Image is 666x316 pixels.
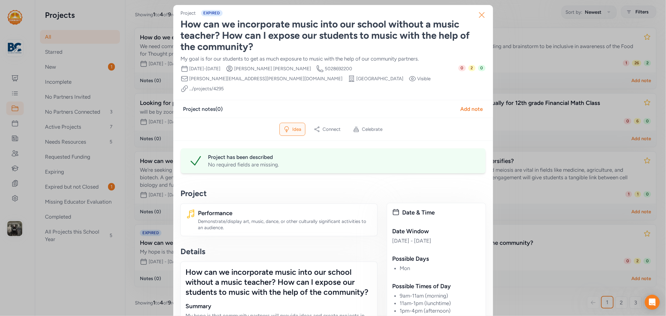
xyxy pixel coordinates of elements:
[198,209,372,218] div: Performance
[325,66,353,72] span: 5028692200
[461,105,483,113] div: Add note
[392,282,481,291] div: Possible Times of Day
[357,76,404,82] span: [GEOGRAPHIC_DATA]
[190,66,221,72] span: [DATE] - [DATE]
[392,237,481,244] div: [DATE] - [DATE]
[186,302,372,311] div: Summary
[208,161,478,168] div: No required fields are missing.
[190,76,343,82] span: [PERSON_NAME][EMAIL_ADDRESS][PERSON_NAME][DOMAIN_NAME]
[392,254,481,263] div: Possible Days
[181,246,377,256] h4: Details
[645,295,660,310] div: Open Intercom Messenger
[201,10,223,16] span: EXPIRED
[400,264,481,272] li: Mon
[400,307,481,314] li: 1pm-4pm (afternoon)
[362,126,382,132] span: Celebrate
[417,76,431,82] span: Visible
[392,227,481,236] div: Date Window
[186,267,372,297] div: How can we incorporate music into our school without a music teacher? How can I expose our studen...
[458,65,466,71] span: 0
[181,19,486,52] div: How can we incorporate music into our school without a music teacher? How can I expose our studen...
[468,65,476,71] span: 2
[402,208,481,217] div: Date & Time
[183,105,223,113] div: Project notes ( 0 )
[181,10,196,16] div: Project
[400,292,481,299] li: 9am-11am (morning)
[400,299,481,307] li: 11am-1pm (lunchtime)
[198,218,372,231] div: Demonstrate/display art, music, dance, or other culturally significant activities to an audience.
[181,55,486,62] div: My goal is for our students to get as much exposure to music with the help of our community partn...
[292,126,301,132] span: Idea
[478,65,486,71] span: 0
[234,66,311,72] span: [PERSON_NAME] [PERSON_NAME]
[181,188,377,198] h4: Project
[323,126,341,132] span: Connect
[208,153,478,161] div: Project has been described
[190,86,224,92] a: .../projects/4295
